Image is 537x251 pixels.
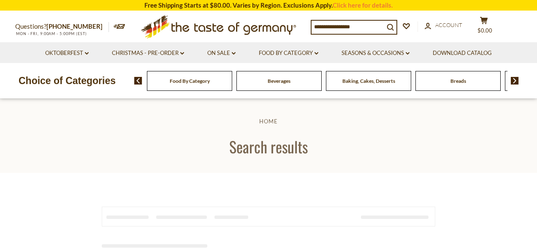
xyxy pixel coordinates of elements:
[435,22,462,28] span: Account
[15,31,87,36] span: MON - FRI, 9:00AM - 5:00PM (EST)
[477,27,492,34] span: $0.00
[342,78,395,84] a: Baking, Cakes, Desserts
[45,49,89,58] a: Oktoberfest
[134,77,142,85] img: previous arrow
[471,16,496,38] button: $0.00
[511,77,519,85] img: next arrow
[112,49,184,58] a: Christmas - PRE-ORDER
[46,22,103,30] a: [PHONE_NUMBER]
[342,49,410,58] a: Seasons & Occasions
[170,78,210,84] a: Food By Category
[207,49,236,58] a: On Sale
[433,49,492,58] a: Download Catalog
[259,118,278,125] a: Home
[450,78,466,84] a: Breads
[26,137,511,156] h1: Search results
[333,1,393,9] a: Click here for details.
[259,49,318,58] a: Food By Category
[268,78,290,84] a: Beverages
[425,21,462,30] a: Account
[15,21,109,32] p: Questions?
